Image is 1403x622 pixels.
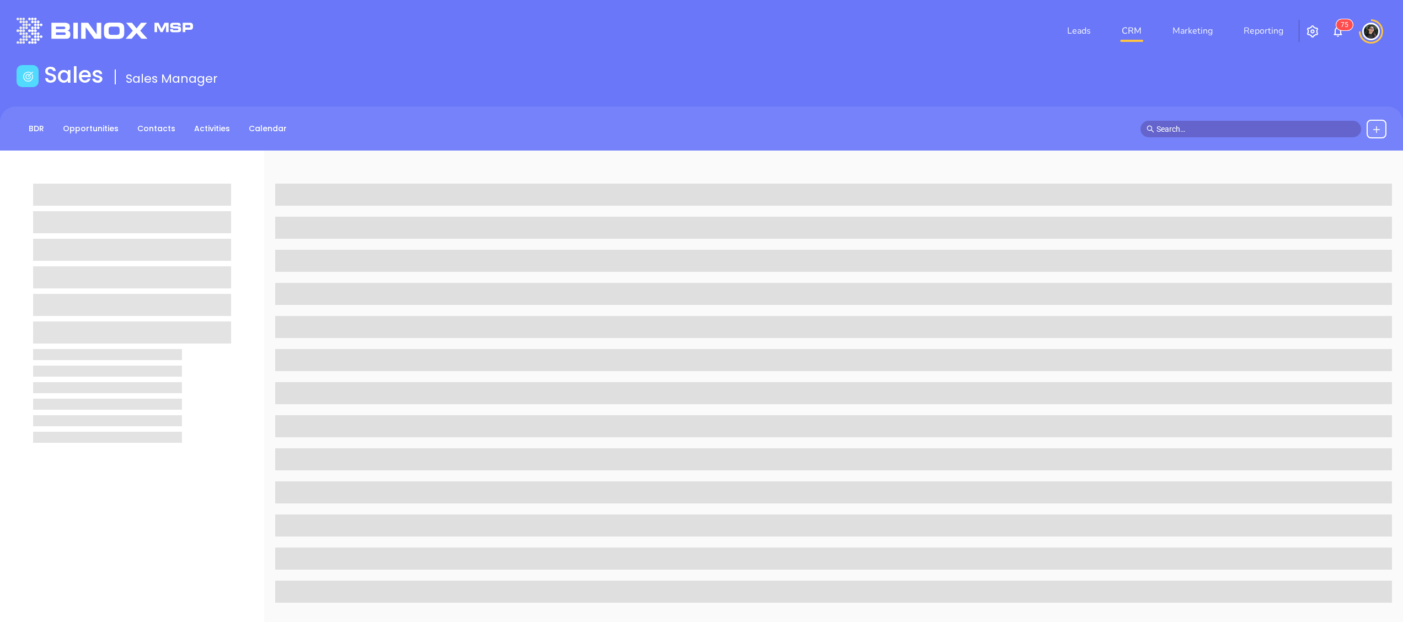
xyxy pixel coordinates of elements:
img: iconSetting [1306,25,1319,38]
span: 5 [1345,21,1348,29]
a: Contacts [131,120,182,138]
a: Marketing [1168,20,1217,42]
a: Leads [1063,20,1095,42]
a: Opportunities [56,120,125,138]
h1: Sales [44,62,104,88]
img: logo [17,18,193,44]
img: iconNotification [1331,25,1345,38]
a: Activities [188,120,237,138]
span: Sales Manager [126,70,218,87]
a: Calendar [242,120,293,138]
img: user [1362,23,1380,40]
a: BDR [22,120,51,138]
span: 7 [1341,21,1345,29]
span: search [1147,125,1154,133]
sup: 75 [1336,19,1353,30]
a: Reporting [1239,20,1288,42]
input: Search… [1156,123,1355,135]
a: CRM [1117,20,1146,42]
